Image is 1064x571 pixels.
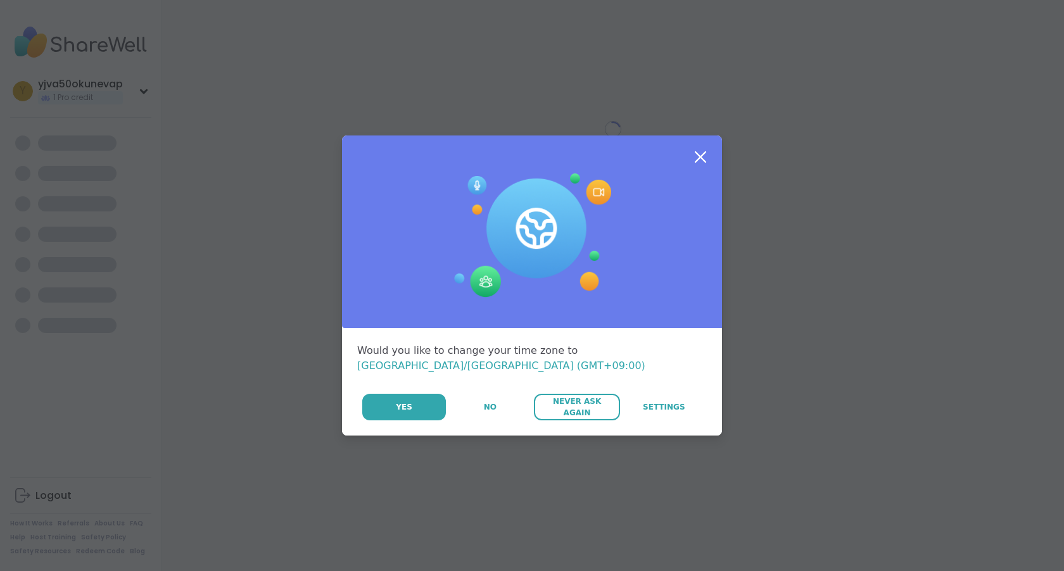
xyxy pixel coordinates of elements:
[643,401,685,413] span: Settings
[357,360,645,372] span: [GEOGRAPHIC_DATA]/[GEOGRAPHIC_DATA] (GMT+09:00)
[396,401,412,413] span: Yes
[357,343,707,373] div: Would you like to change your time zone to
[540,396,613,418] span: Never Ask Again
[447,394,533,420] button: No
[621,394,707,420] a: Settings
[453,173,611,298] img: Session Experience
[362,394,446,420] button: Yes
[484,401,497,413] span: No
[534,394,619,420] button: Never Ask Again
